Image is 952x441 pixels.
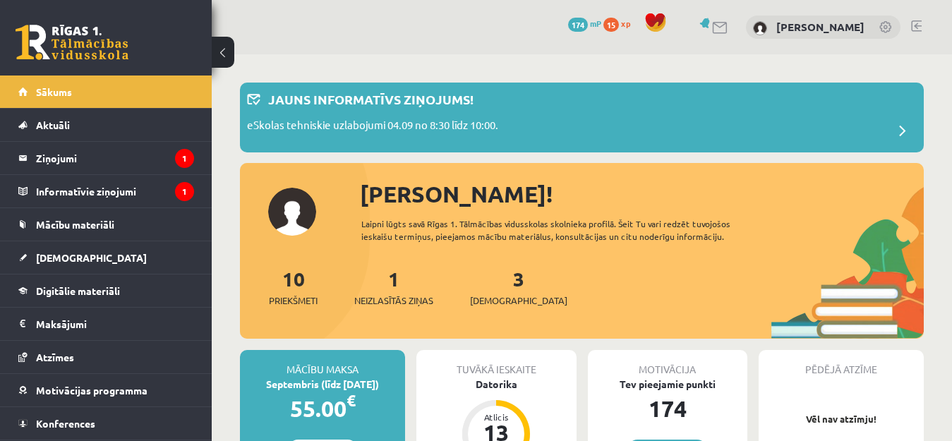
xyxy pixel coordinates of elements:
span: 174 [568,18,588,32]
a: Aktuāli [18,109,194,141]
span: Konferences [36,417,95,430]
a: Maksājumi [18,308,194,340]
span: mP [590,18,601,29]
div: Motivācija [588,350,747,377]
span: Sākums [36,85,72,98]
div: Pēdējā atzīme [759,350,924,377]
a: Motivācijas programma [18,374,194,406]
span: Aktuāli [36,119,70,131]
a: 10Priekšmeti [269,266,318,308]
div: Mācību maksa [240,350,405,377]
div: 55.00 [240,392,405,425]
div: Atlicis [475,413,517,421]
span: [DEMOGRAPHIC_DATA] [36,251,147,264]
p: eSkolas tehniskie uzlabojumi 04.09 no 8:30 līdz 10:00. [247,117,498,137]
i: 1 [175,182,194,201]
img: Gabriela Gusāre [753,21,767,35]
a: Informatīvie ziņojumi1 [18,175,194,207]
a: Konferences [18,407,194,440]
a: Jauns informatīvs ziņojums! eSkolas tehniskie uzlabojumi 04.09 no 8:30 līdz 10:00. [247,90,917,145]
span: € [347,390,356,411]
span: Atzīmes [36,351,74,363]
a: Atzīmes [18,341,194,373]
i: 1 [175,149,194,168]
div: Laipni lūgts savā Rīgas 1. Tālmācības vidusskolas skolnieka profilā. Šeit Tu vari redzēt tuvojošo... [361,217,771,243]
div: Septembris (līdz [DATE]) [240,377,405,392]
legend: Informatīvie ziņojumi [36,175,194,207]
div: Tuvākā ieskaite [416,350,576,377]
p: Jauns informatīvs ziņojums! [268,90,474,109]
span: [DEMOGRAPHIC_DATA] [470,294,567,308]
a: Ziņojumi1 [18,142,194,174]
div: 174 [588,392,747,425]
span: Motivācijas programma [36,384,147,397]
span: xp [621,18,630,29]
div: [PERSON_NAME]! [360,177,924,211]
span: Priekšmeti [269,294,318,308]
span: Mācību materiāli [36,218,114,231]
a: Sākums [18,75,194,108]
a: Mācību materiāli [18,208,194,241]
legend: Maksājumi [36,308,194,340]
p: Vēl nav atzīmju! [766,412,917,426]
legend: Ziņojumi [36,142,194,174]
a: [DEMOGRAPHIC_DATA] [18,241,194,274]
a: 1Neizlasītās ziņas [354,266,433,308]
div: Tev pieejamie punkti [588,377,747,392]
a: Digitālie materiāli [18,274,194,307]
span: Digitālie materiāli [36,284,120,297]
a: 174 mP [568,18,601,29]
a: Rīgas 1. Tālmācības vidusskola [16,25,128,60]
span: 15 [603,18,619,32]
div: Datorika [416,377,576,392]
a: 15 xp [603,18,637,29]
a: [PERSON_NAME] [776,20,864,34]
span: Neizlasītās ziņas [354,294,433,308]
a: 3[DEMOGRAPHIC_DATA] [470,266,567,308]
